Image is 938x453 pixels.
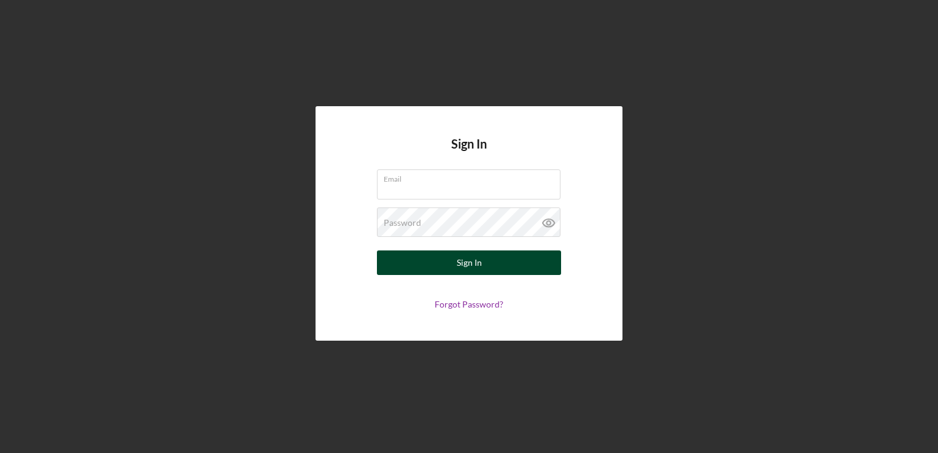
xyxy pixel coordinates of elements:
[457,250,482,275] div: Sign In
[377,250,561,275] button: Sign In
[451,137,487,169] h4: Sign In
[384,218,421,228] label: Password
[435,299,503,309] a: Forgot Password?
[384,170,560,184] label: Email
